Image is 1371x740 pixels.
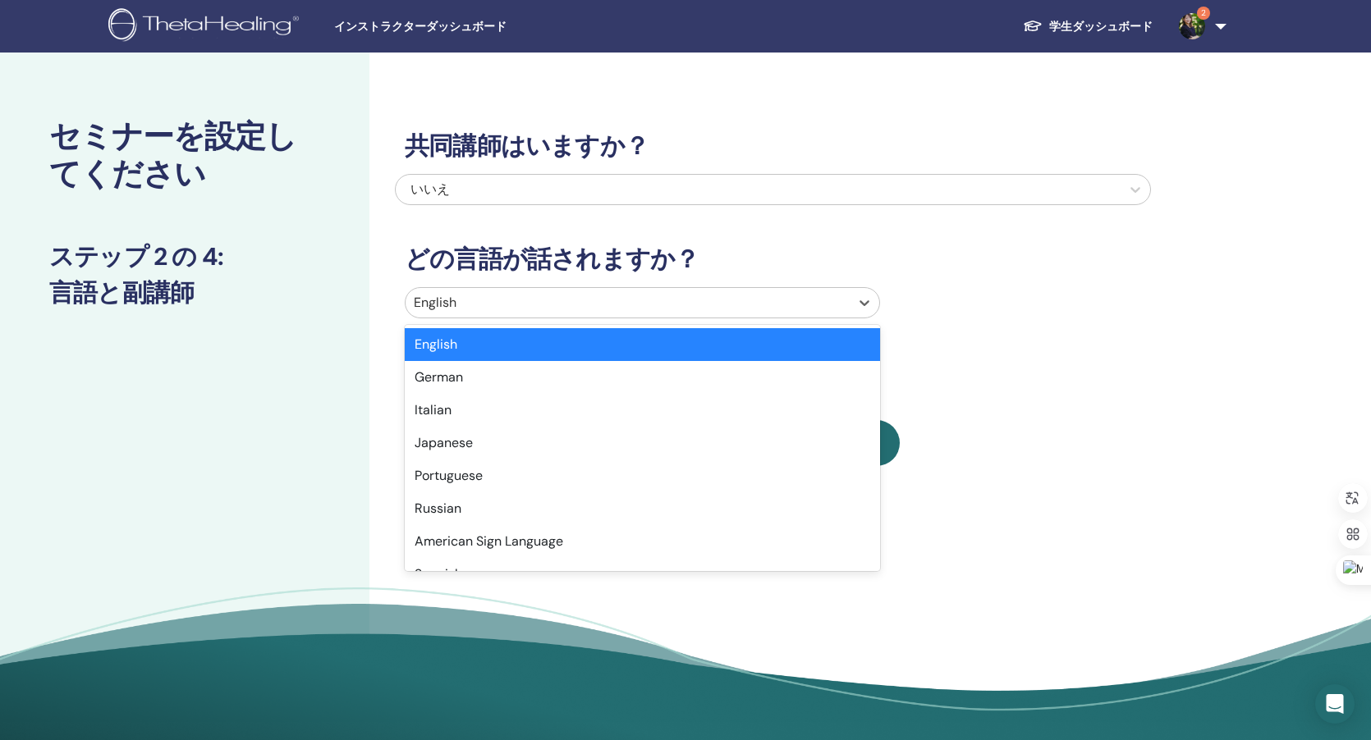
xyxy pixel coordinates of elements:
[410,180,450,198] span: いいえ
[405,361,880,394] div: German
[405,492,880,525] div: Russian
[334,18,580,35] span: インストラクターダッシュボード
[405,558,880,591] div: Spanish
[405,525,880,558] div: American Sign Language
[395,131,1151,161] h3: 共同講師はいますか？
[1010,11,1166,42] a: 学生ダッシュボード
[49,278,320,308] h3: 言語と副講師
[405,459,880,492] div: Portuguese
[49,242,320,272] h3: ステップ 2 の 4 :
[1179,13,1205,39] img: default.jpg
[405,328,880,361] div: English
[405,427,880,459] div: Japanese
[405,394,880,427] div: Italian
[1197,7,1210,20] span: 2
[49,118,320,193] h2: セミナーを設定してください
[1023,19,1043,33] img: graduation-cap-white.svg
[395,244,1151,274] h3: どの言語が話されますか？
[1315,684,1355,724] div: Open Intercom Messenger
[108,8,305,45] img: logo.png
